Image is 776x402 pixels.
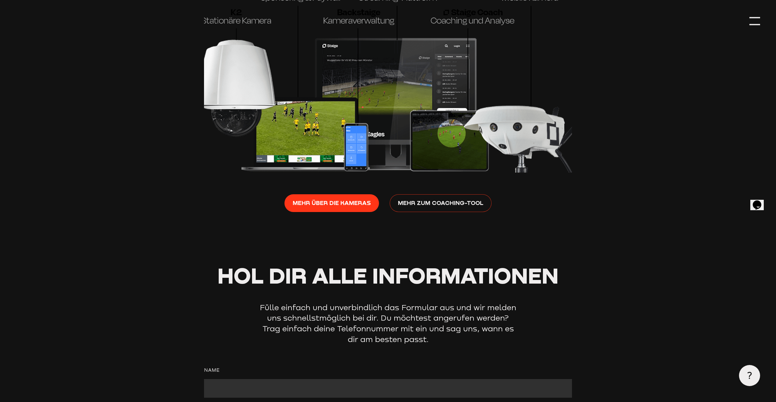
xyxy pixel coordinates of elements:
span: Hol dir alle Informationen [217,262,559,288]
span: Mehr über die Kameras [293,198,371,207]
a: Mehr über die Kameras [284,194,379,212]
span: Mehr zum Coaching-Tool [398,198,483,207]
a: Mehr zum Coaching-Tool [390,194,492,212]
label: Name [204,366,572,374]
iframe: chat widget [750,192,770,210]
p: Fülle einfach und unverbindlich das Formular aus und wir melden uns schnellstmöglich bei dir. Du ... [258,302,518,345]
